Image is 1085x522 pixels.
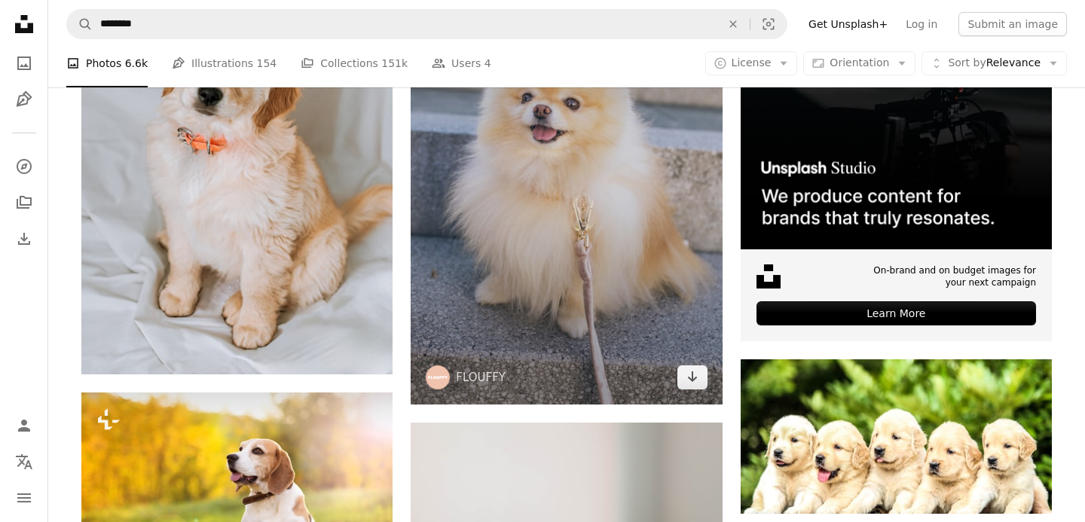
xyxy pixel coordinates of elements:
[756,301,1036,325] div: Learn More
[9,411,39,441] a: Log in / Sign up
[830,56,889,69] span: Orientation
[705,51,798,75] button: License
[750,10,787,38] button: Visual search
[81,149,393,163] a: a brown and white dog sitting on top of a white sheet
[756,264,781,288] img: file-1631678316303-ed18b8b5cb9cimage
[411,164,722,178] a: brown pomeranian puppy on grey concrete floor
[9,188,39,218] a: Collections
[9,84,39,114] a: Illustrations
[865,264,1036,290] span: On-brand and on budget images for your next campaign
[958,12,1067,36] button: Submit an image
[921,51,1067,75] button: Sort byRelevance
[732,56,772,69] span: License
[9,151,39,182] a: Explore
[301,39,408,87] a: Collections 151k
[717,10,750,38] button: Clear
[9,224,39,254] a: Download History
[66,9,787,39] form: Find visuals sitewide
[67,10,93,38] button: Search Unsplash
[257,55,277,72] span: 154
[799,12,897,36] a: Get Unsplash+
[172,39,277,87] a: Illustrations 154
[9,9,39,42] a: Home — Unsplash
[432,39,491,87] a: Users 4
[9,48,39,78] a: Photos
[948,56,986,69] span: Sort by
[741,359,1052,514] img: five yellow Labrador retriever puppies
[948,56,1041,71] span: Relevance
[9,447,39,477] button: Language
[81,490,393,503] a: Beagle dog portrait on sunshine background in nature
[456,370,506,385] a: FLOUFFY
[803,51,915,75] button: Orientation
[897,12,946,36] a: Log in
[484,55,491,72] span: 4
[9,483,39,513] button: Menu
[426,365,450,389] img: Go to FLOUFFY's profile
[381,55,408,72] span: 151k
[677,365,708,389] a: Download
[741,429,1052,443] a: five yellow Labrador retriever puppies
